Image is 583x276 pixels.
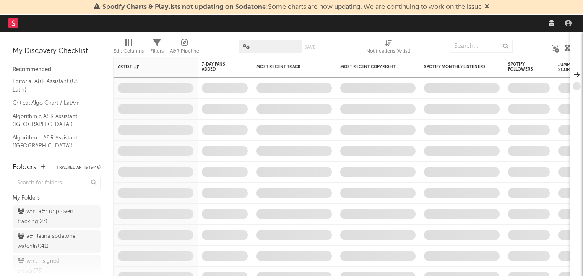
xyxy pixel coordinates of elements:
[150,36,164,60] div: Filters
[13,77,92,94] a: Editorial A&R Assistant (US Latin)
[13,98,92,108] a: Critical Algo Chart / LatAm
[508,62,537,72] div: Spotify Followers
[340,64,403,69] div: Most Recent Copyright
[13,205,101,228] a: wml a&r unproven tracking(27)
[305,45,315,50] button: Save
[13,193,101,203] div: My Folders
[450,40,513,53] input: Search...
[102,4,266,11] span: Spotify Charts & Playlists not updating on Sodatone
[366,46,410,56] div: Notifications (Artist)
[366,36,410,60] div: Notifications (Artist)
[57,166,101,170] button: Tracked Artists(46)
[150,46,164,56] div: Filters
[102,4,482,11] span: : Some charts are now updating. We are continuing to work on the issue
[202,62,235,72] span: 7-Day Fans Added
[484,4,489,11] span: Dismiss
[18,231,77,252] div: a&r latina sodatone watchlist ( 41 )
[113,46,144,56] div: Edit Columns
[13,133,92,150] a: Algorithmic A&R Assistant ([GEOGRAPHIC_DATA])
[424,64,487,69] div: Spotify Monthly Listeners
[13,112,92,129] a: Algorithmic A&R Assistant ([GEOGRAPHIC_DATA])
[18,207,77,227] div: wml a&r unproven tracking ( 27 )
[170,36,199,60] div: A&R Pipeline
[13,177,101,189] input: Search for folders...
[118,64,181,69] div: Artist
[113,36,144,60] div: Edit Columns
[13,46,101,56] div: My Discovery Checklist
[13,230,101,253] a: a&r latina sodatone watchlist(41)
[256,64,319,69] div: Most Recent Track
[170,46,199,56] div: A&R Pipeline
[558,62,579,72] div: Jump Score
[13,163,36,173] div: Folders
[13,65,101,75] div: Recommended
